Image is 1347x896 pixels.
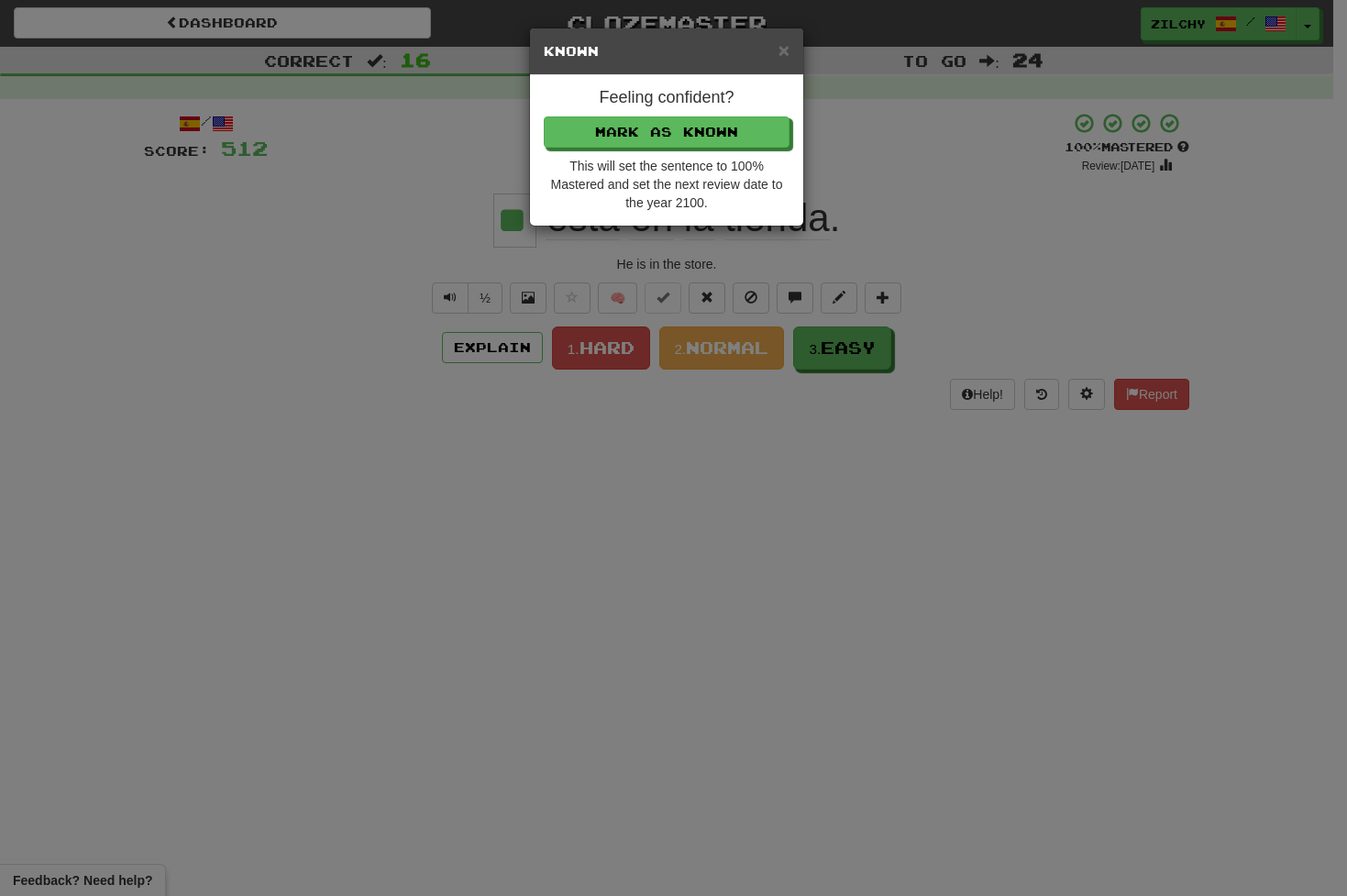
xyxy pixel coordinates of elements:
button: Close [778,40,789,60]
div: This will set the sentence to 100% Mastered and set the next review date to the year 2100. [544,157,789,212]
span: × [778,39,789,61]
h5: Known [544,42,789,61]
button: Mark as Known [544,116,789,148]
h4: Feeling confident? [544,89,789,107]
